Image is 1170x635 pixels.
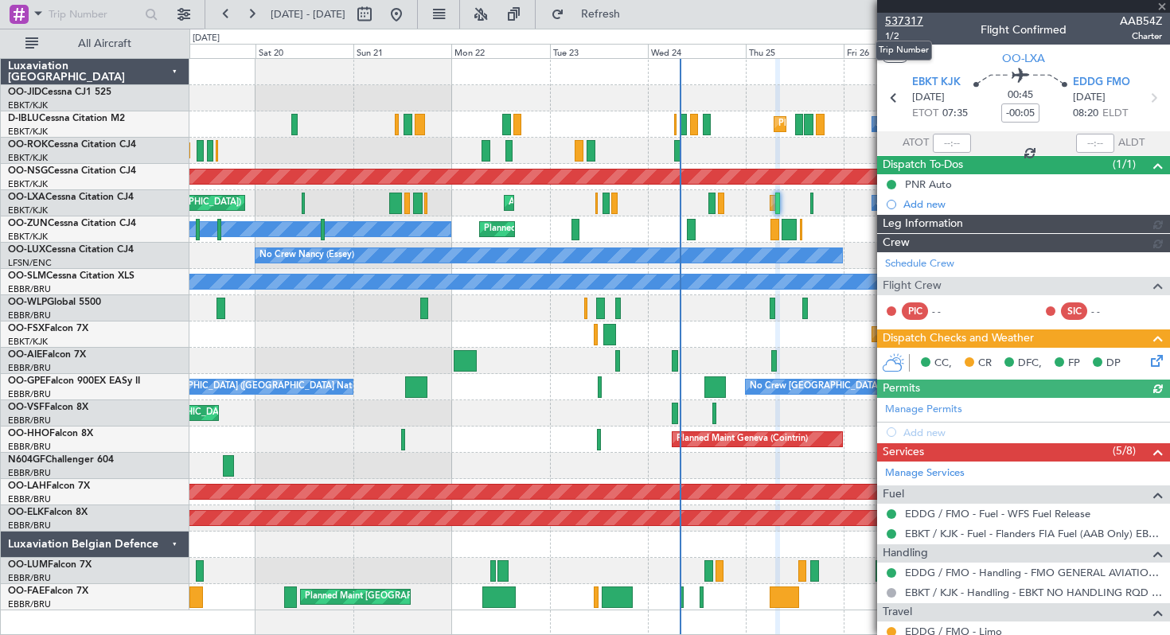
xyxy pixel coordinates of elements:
[8,586,88,596] a: OO-FAEFalcon 7X
[8,126,48,138] a: EBKT/KJK
[905,177,952,191] div: PNR Auto
[8,403,88,412] a: OO-VSFFalcon 8X
[912,106,938,122] span: ETOT
[883,485,904,504] span: Fuel
[8,219,136,228] a: OO-ZUNCessna Citation CJ4
[8,362,51,374] a: EBBR/BRU
[883,156,963,174] span: Dispatch To-Dos
[981,21,1067,38] div: Flight Confirmed
[8,231,48,243] a: EBKT/KJK
[905,507,1090,520] a: EDDG / FMO - Fuel - WFS Fuel Release
[885,13,923,29] span: 537317
[1002,50,1045,67] span: OO-LXA
[8,205,48,216] a: EBKT/KJK
[8,152,48,164] a: EBKT/KJK
[1018,356,1042,372] span: DFC,
[778,112,956,136] div: Planned Maint Nice ([GEOGRAPHIC_DATA])
[271,7,345,21] span: [DATE] - [DATE]
[8,586,45,596] span: OO-FAE
[8,298,101,307] a: OO-WLPGlobal 5500
[942,106,968,122] span: 07:35
[8,193,45,202] span: OO-LXA
[8,429,93,438] a: OO-HHOFalcon 8X
[8,271,46,281] span: OO-SLM
[255,44,353,58] div: Sat 20
[8,324,88,333] a: OO-FSXFalcon 7X
[8,560,92,570] a: OO-LUMFalcon 7X
[8,598,51,610] a: EBBR/BRU
[8,441,51,453] a: EBBR/BRU
[774,191,960,215] div: Planned Maint Kortrijk-[GEOGRAPHIC_DATA]
[509,191,682,215] div: AOG Maint Kortrijk-[GEOGRAPHIC_DATA]
[1073,106,1098,122] span: 08:20
[8,193,134,202] a: OO-LXACessna Citation CJ4
[876,41,932,60] div: Trip Number
[8,493,51,505] a: EBBR/BRU
[8,114,125,123] a: D-IBLUCessna Citation M2
[978,356,992,372] span: CR
[8,350,42,360] span: OO-AIE
[8,455,45,465] span: N604GF
[8,481,90,491] a: OO-LAHFalcon 7X
[49,2,140,26] input: Trip Number
[1073,75,1130,91] span: EDDG FMO
[844,44,942,58] div: Fri 26
[107,375,374,399] div: No Crew [GEOGRAPHIC_DATA] ([GEOGRAPHIC_DATA] National)
[8,336,48,348] a: EBKT/KJK
[883,603,912,621] span: Travel
[8,572,51,584] a: EBBR/BRU
[905,527,1162,540] a: EBKT / KJK - Fuel - Flanders FIA Fuel (AAB Only) EBKT / KJK
[567,9,634,20] span: Refresh
[8,140,48,150] span: OO-ROK
[305,585,593,609] div: Planned Maint [GEOGRAPHIC_DATA] ([GEOGRAPHIC_DATA] National)
[8,166,136,176] a: OO-NSGCessna Citation CJ4
[1120,13,1162,29] span: AAB54Z
[8,219,48,228] span: OO-ZUN
[8,178,48,190] a: EBKT/KJK
[41,38,168,49] span: All Aircraft
[8,310,51,321] a: EBBR/BRU
[8,455,114,465] a: N604GFChallenger 604
[8,245,45,255] span: OO-LUX
[18,31,173,56] button: All Aircraft
[885,466,965,481] a: Manage Services
[8,166,48,176] span: OO-NSG
[903,197,1162,211] div: Add new
[1118,135,1145,151] span: ALDT
[8,467,51,479] a: EBBR/BRU
[746,44,844,58] div: Thu 25
[1113,442,1136,459] span: (5/8)
[677,427,808,451] div: Planned Maint Geneva (Cointrin)
[8,88,41,97] span: OO-JID
[8,350,86,360] a: OO-AIEFalcon 7X
[883,443,924,462] span: Services
[8,376,140,386] a: OO-GPEFalcon 900EX EASy II
[353,44,451,58] div: Sun 21
[8,520,51,532] a: EBBR/BRU
[1120,29,1162,43] span: Charter
[1113,156,1136,173] span: (1/1)
[8,508,44,517] span: OO-ELK
[750,375,1016,399] div: No Crew [GEOGRAPHIC_DATA] ([GEOGRAPHIC_DATA] National)
[484,217,669,241] div: Planned Maint Kortrijk-[GEOGRAPHIC_DATA]
[193,32,220,45] div: [DATE]
[8,403,45,412] span: OO-VSF
[8,271,135,281] a: OO-SLMCessna Citation XLS
[8,99,48,111] a: EBKT/KJK
[876,322,1062,346] div: Planned Maint Kortrijk-[GEOGRAPHIC_DATA]
[934,356,952,372] span: CC,
[8,283,51,295] a: EBBR/BRU
[1068,356,1080,372] span: FP
[1073,90,1106,106] span: [DATE]
[912,90,945,106] span: [DATE]
[8,415,51,427] a: EBBR/BRU
[8,245,134,255] a: OO-LUXCessna Citation CJ4
[8,508,88,517] a: OO-ELKFalcon 8X
[905,586,1162,599] a: EBKT / KJK - Handling - EBKT NO HANDLING RQD FOR CJ
[903,135,929,151] span: ATOT
[8,324,45,333] span: OO-FSX
[1008,88,1033,103] span: 00:45
[648,44,746,58] div: Wed 24
[883,544,928,563] span: Handling
[8,376,45,386] span: OO-GPE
